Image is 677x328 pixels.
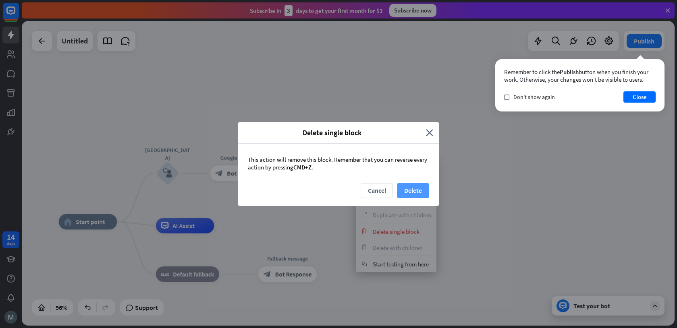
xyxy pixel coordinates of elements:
[238,144,439,183] div: This action will remove this block. Remember that you can reverse every action by pressing .
[513,93,555,101] span: Don't show again
[623,91,656,103] button: Close
[244,128,420,137] span: Delete single block
[293,163,312,171] span: CMD+Z
[6,3,31,27] button: Open LiveChat chat widget
[397,183,429,198] button: Delete
[560,68,579,76] span: Publish
[361,183,393,198] button: Cancel
[426,128,433,137] i: close
[504,68,656,83] div: Remember to click the button when you finish your work. Otherwise, your changes won’t be visible ...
